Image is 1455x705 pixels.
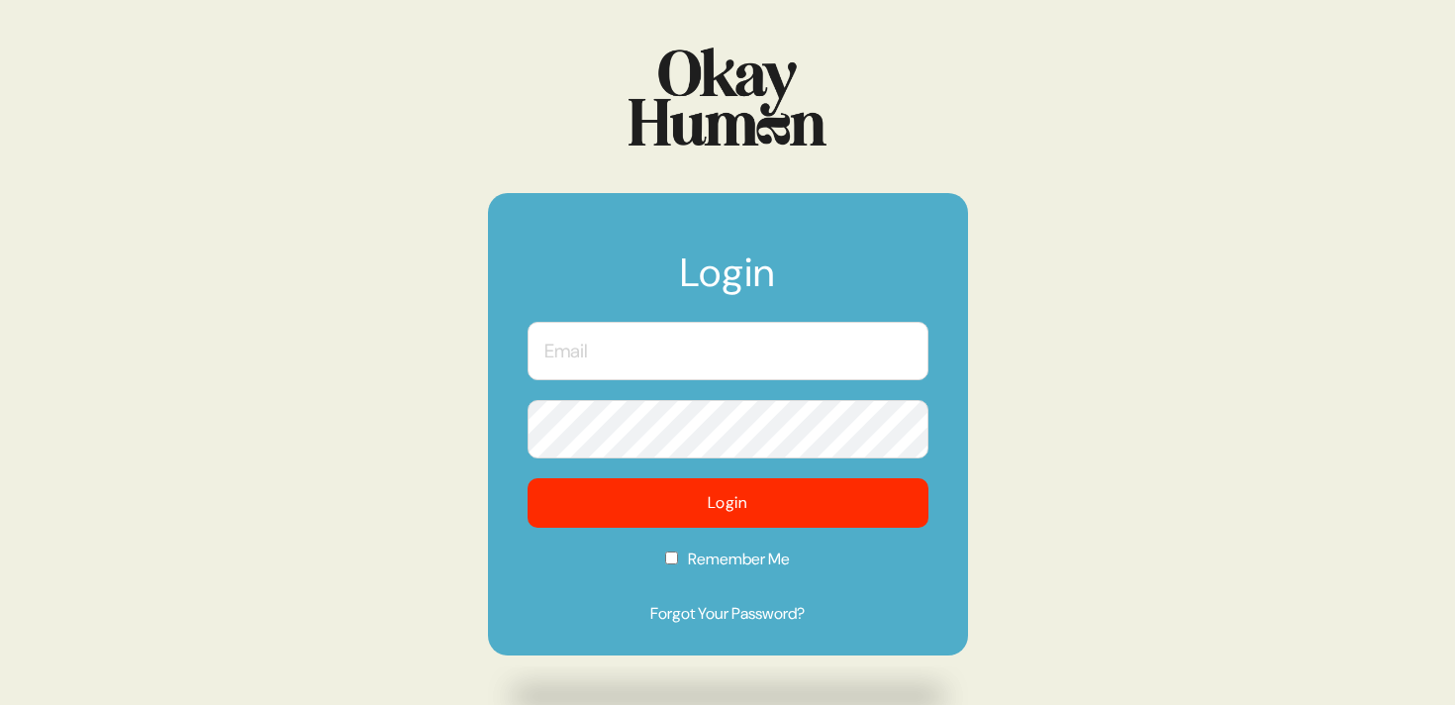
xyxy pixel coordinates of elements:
input: Email [528,322,928,380]
label: Remember Me [528,548,928,584]
img: Logo [629,48,826,146]
h1: Login [528,252,928,312]
button: Login [528,478,928,528]
input: Remember Me [665,552,678,564]
a: Forgot Your Password? [528,602,928,626]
